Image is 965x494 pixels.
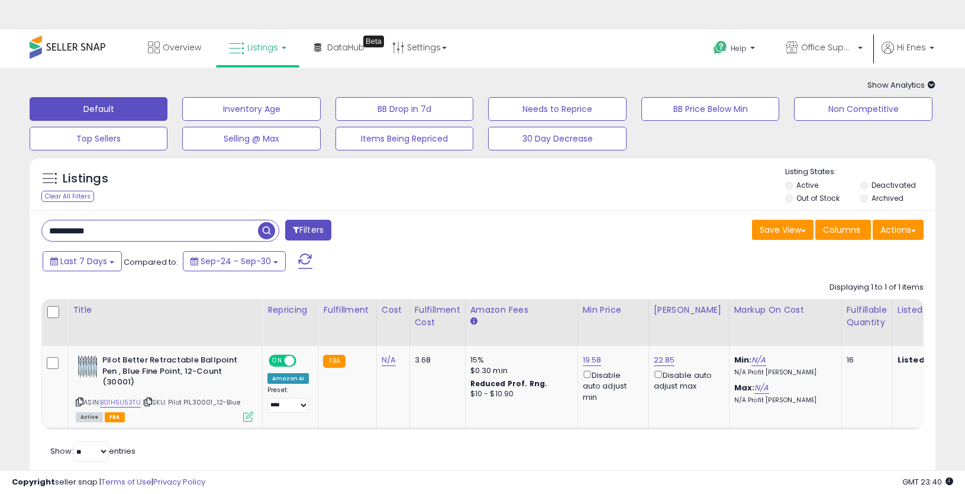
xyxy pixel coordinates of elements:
[183,251,286,271] button: Sep-24 - Sep-30
[902,476,953,487] span: 2025-10-10 23:40 GMT
[327,41,364,53] span: DataHub
[734,354,752,365] b: Min:
[488,127,626,150] button: 30 Day Decrease
[872,193,903,203] label: Archived
[470,316,477,327] small: Amazon Fees.
[139,30,210,65] a: Overview
[335,97,473,121] button: BB Drop in 7d
[267,304,313,316] div: Repricing
[830,282,924,293] div: Displaying 1 to 1 of 1 items
[73,304,257,316] div: Title
[654,354,675,366] a: 22.85
[323,304,371,316] div: Fulfillment
[801,41,854,53] span: Office Suppliers
[305,30,373,65] a: DataHub
[704,31,767,68] a: Help
[30,97,167,121] button: Default
[847,304,887,329] div: Fulfillable Quantity
[898,354,951,365] b: Listed Price:
[285,220,331,240] button: Filters
[470,355,569,365] div: 15%
[153,476,205,487] a: Privacy Policy
[12,476,55,487] strong: Copyright
[470,365,569,376] div: $0.30 min
[882,41,934,68] a: Hi Enes
[872,180,916,190] label: Deactivated
[41,191,94,202] div: Clear All Filters
[415,355,456,365] div: 3.68
[751,354,766,366] a: N/A
[220,30,295,65] a: Listings
[488,97,626,121] button: Needs to Reprice
[63,171,108,187] h5: Listings
[654,368,720,392] div: Disable auto adjust max
[76,412,103,422] span: All listings currently available for purchase on Amazon
[101,476,151,487] a: Terms of Use
[734,368,832,377] p: N/A Profit [PERSON_NAME]
[470,304,573,316] div: Amazon Fees
[654,304,724,316] div: [PERSON_NAME]
[847,355,883,365] div: 16
[470,389,569,399] div: $10 - $10.90
[731,43,747,53] span: Help
[583,354,602,366] a: 19.58
[382,304,405,316] div: Cost
[105,412,125,422] span: FBA
[641,97,779,121] button: BB Price Below Min
[363,36,384,47] div: Tooltip anchor
[267,386,309,413] div: Preset:
[50,445,135,457] span: Show: entries
[873,220,924,240] button: Actions
[897,41,926,53] span: Hi Enes
[796,193,840,203] label: Out of Stock
[734,304,837,316] div: Markup on Cost
[382,354,396,366] a: N/A
[734,382,755,393] b: Max:
[823,224,860,236] span: Columns
[267,373,309,384] div: Amazon AI
[60,255,107,267] span: Last 7 Days
[270,356,285,366] span: ON
[100,397,141,408] a: B01H5U53TU
[583,368,640,403] div: Disable auto adjust min
[30,127,167,150] button: Top Sellers
[163,41,201,53] span: Overview
[76,355,253,421] div: ASIN:
[785,166,935,178] p: Listing States:
[815,220,871,240] button: Columns
[777,30,872,68] a: Office Suppliers
[143,397,240,407] span: | SKU: Pilot PIL30001_12-Blue
[124,256,178,268] span: Compared to:
[754,382,769,394] a: N/A
[323,355,345,368] small: FBA
[734,396,832,405] p: N/A Profit [PERSON_NAME]
[335,127,473,150] button: Items Being Repriced
[583,304,644,316] div: Min Price
[383,30,456,65] a: Settings
[201,255,271,267] span: Sep-24 - Sep-30
[43,251,122,271] button: Last 7 Days
[295,356,314,366] span: OFF
[102,355,246,391] b: Pilot Better Retractable Ballpoint Pen , Blue Fine Point, 12-Count (30001)
[794,97,932,121] button: Non Competitive
[182,127,320,150] button: Selling @ Max
[867,79,935,91] span: Show Analytics
[247,41,278,53] span: Listings
[182,97,320,121] button: Inventory Age
[470,378,548,389] b: Reduced Prof. Rng.
[415,304,460,329] div: Fulfillment Cost
[752,220,814,240] button: Save View
[713,40,728,55] i: Get Help
[796,180,818,190] label: Active
[76,355,99,378] img: 51eFtHZpT7L._SL40_.jpg
[12,477,205,488] div: seller snap | |
[729,299,841,346] th: The percentage added to the cost of goods (COGS) that forms the calculator for Min & Max prices.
